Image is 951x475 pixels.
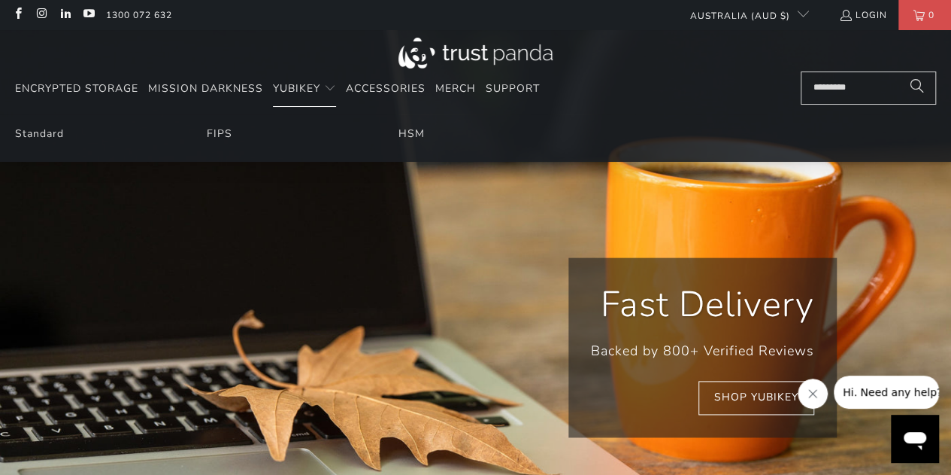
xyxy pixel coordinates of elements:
a: Encrypted Storage [15,72,138,107]
span: Encrypted Storage [15,81,138,96]
a: Shop YubiKey [698,381,814,415]
p: Fast Delivery [591,280,814,330]
iframe: Message from company [834,376,939,409]
span: Mission Darkness [148,81,263,96]
button: Search [898,72,936,105]
a: Trust Panda Australia on LinkedIn [59,9,71,21]
nav: Translation missing: en.navigation.header.main_nav [15,72,540,107]
img: Trust Panda Australia [398,38,553,69]
a: Trust Panda Australia on Instagram [35,9,47,21]
span: Accessories [346,81,426,96]
a: 1300 072 632 [106,7,172,23]
a: Accessories [346,72,426,107]
summary: YubiKey [273,72,336,107]
a: FIPS [207,126,232,141]
a: Mission Darkness [148,72,263,107]
a: Support [486,72,540,107]
p: Backed by 800+ Verified Reviews [591,341,814,363]
a: Merch [435,72,476,107]
a: Standard [15,126,64,141]
span: YubiKey [273,81,320,96]
a: HSM [398,126,425,141]
a: Trust Panda Australia on YouTube [82,9,95,21]
span: Hi. Need any help? [9,11,108,23]
span: Merch [435,81,476,96]
iframe: Button to launch messaging window [891,415,939,463]
a: Login [839,7,887,23]
input: Search... [801,72,936,105]
iframe: Close message [798,379,828,409]
span: Support [486,81,540,96]
a: Trust Panda Australia on Facebook [11,9,24,21]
